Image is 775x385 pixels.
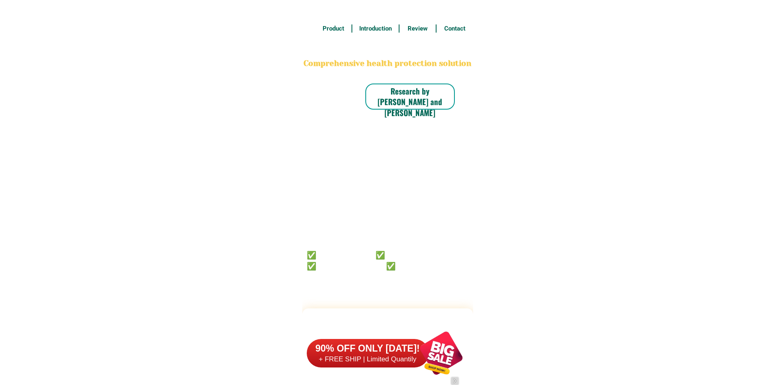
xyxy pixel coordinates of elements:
h2: BONA VITA COFFEE [302,39,473,58]
h3: FREE SHIPPING NATIONWIDE [302,4,473,17]
h6: Product [319,24,347,33]
h6: Contact [441,24,469,33]
h6: Research by [PERSON_NAME] and [PERSON_NAME] [365,86,455,118]
h6: ✅ 𝙰𝚗𝚝𝚒 𝙲𝚊𝚗𝚌𝚎𝚛 ✅ 𝙰𝚗𝚝𝚒 𝚂𝚝𝚛𝚘𝚔𝚎 ✅ 𝙰𝚗𝚝𝚒 𝙳𝚒𝚊𝚋𝚎𝚝𝚒𝚌 ✅ 𝙳𝚒𝚊𝚋𝚎𝚝𝚎𝚜 [307,249,446,271]
h6: + FREE SHIP | Limited Quantily [307,355,429,364]
h2: FAKE VS ORIGINAL [302,315,473,337]
h6: Introduction [356,24,394,33]
h2: Comprehensive health protection solution [302,58,473,70]
h6: 90% OFF ONLY [DATE]! [307,343,429,355]
h6: Review [404,24,432,33]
